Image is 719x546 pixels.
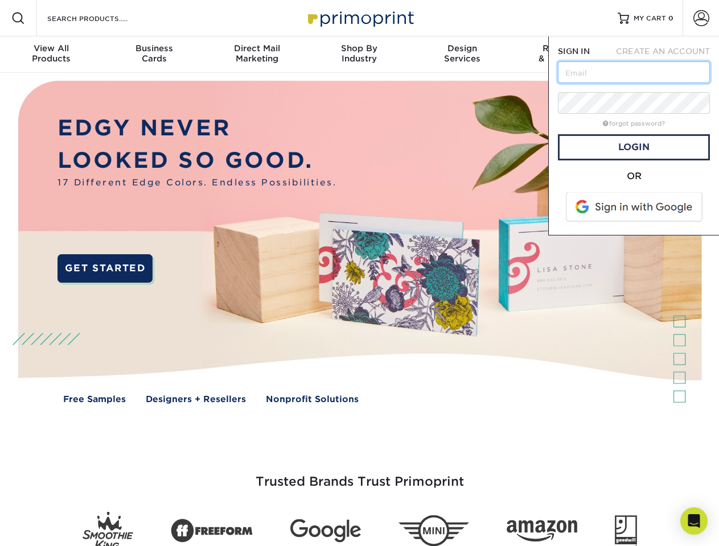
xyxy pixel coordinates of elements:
[558,134,710,160] a: Login
[57,112,336,144] p: EDGY NEVER
[63,393,126,406] a: Free Samples
[411,43,513,64] div: Services
[57,176,336,189] span: 17 Different Edge Colors. Endless Possibilities.
[206,36,308,73] a: Direct MailMarketing
[558,169,710,183] div: OR
[411,36,513,73] a: DesignServices
[513,36,616,73] a: Resources& Templates
[558,47,590,56] span: SIGN IN
[102,36,205,73] a: BusinessCards
[615,515,637,546] img: Goodwill
[27,447,693,503] h3: Trusted Brands Trust Primoprint
[57,144,336,177] p: LOOKED SO GOOD.
[507,520,577,542] img: Amazon
[102,43,205,64] div: Cards
[146,393,246,406] a: Designers + Resellers
[668,14,673,22] span: 0
[616,47,710,56] span: CREATE AN ACCOUNT
[558,61,710,83] input: Email
[290,519,361,543] img: Google
[513,43,616,64] div: & Templates
[513,43,616,53] span: Resources
[308,43,410,53] span: Shop By
[634,14,666,23] span: MY CART
[303,6,417,30] img: Primoprint
[206,43,308,53] span: Direct Mail
[206,43,308,64] div: Marketing
[308,43,410,64] div: Industry
[308,36,410,73] a: Shop ByIndustry
[680,507,708,535] div: Open Intercom Messenger
[266,393,359,406] a: Nonprofit Solutions
[603,120,665,127] a: forgot password?
[411,43,513,53] span: Design
[102,43,205,53] span: Business
[46,11,157,25] input: SEARCH PRODUCTS.....
[57,254,153,283] a: GET STARTED
[3,511,97,542] iframe: Google Customer Reviews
